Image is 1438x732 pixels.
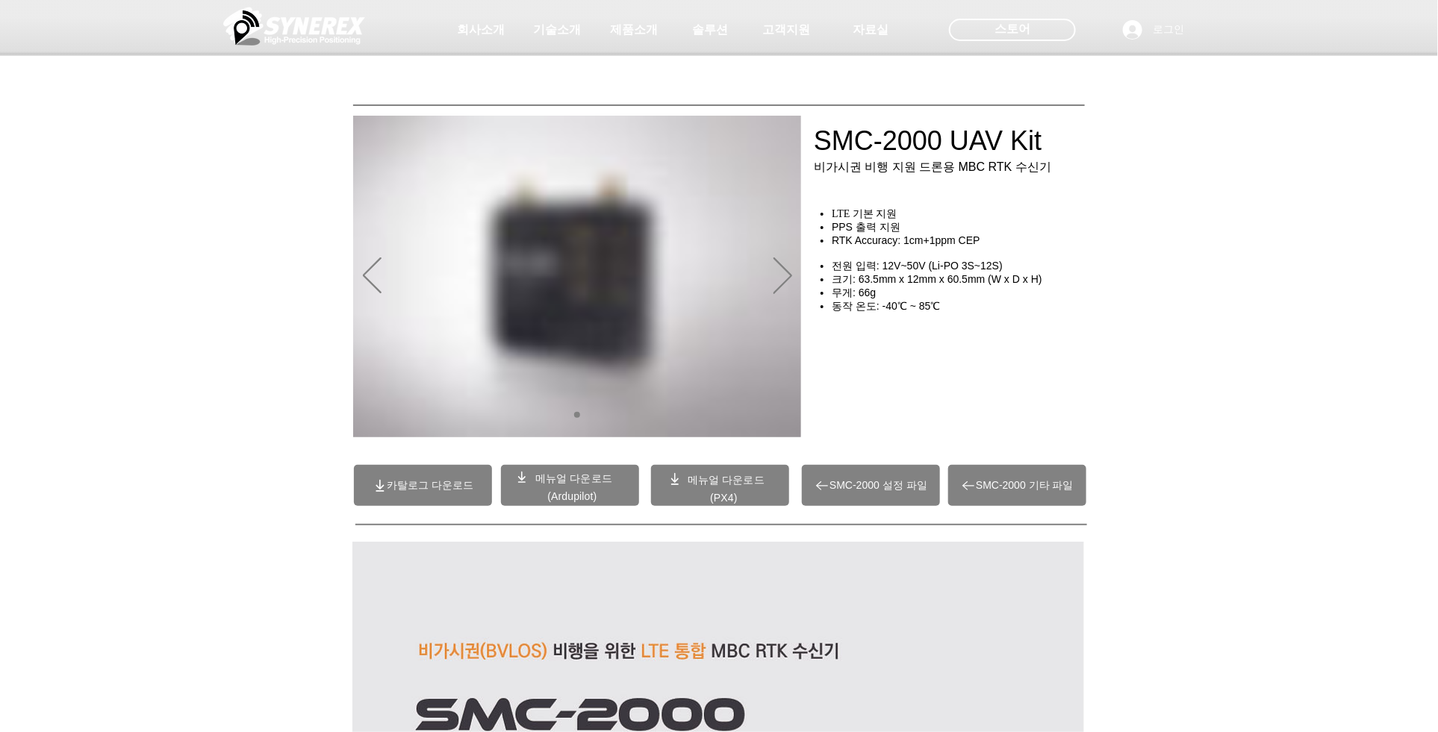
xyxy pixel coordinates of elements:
[574,412,580,418] a: 01
[533,22,581,38] span: 기술소개
[832,260,1003,272] span: 전원 입력: 12V~50V (Li-PO 3S~12S)
[749,15,824,45] a: 고객지원
[1148,22,1189,37] span: 로그인
[353,116,801,437] div: 슬라이드쇼
[363,257,382,296] button: 이전
[976,479,1074,492] span: SMC-2000 기타 파일
[1112,16,1195,44] button: 로그인
[597,15,671,45] a: 제품소개
[673,15,747,45] a: 솔루션
[353,116,801,437] img: SMC2000.jpg
[547,490,597,502] a: (Ardupilot)
[832,287,876,298] span: 무게: 66g
[832,273,1042,285] span: 크기: 63.5mm x 12mm x 60.5mm (W x D x H)
[443,15,518,45] a: 회사소개
[833,15,908,45] a: 자료실
[1162,668,1438,732] iframe: Wix Chat
[995,21,1030,37] span: 스토어
[223,4,365,49] img: 씨너렉스_White_simbol_대지 1.png
[949,19,1076,41] div: 스토어
[832,300,940,312] span: 동작 온도: -40℃ ~ 85℃
[762,22,810,38] span: 고객지원
[948,465,1086,506] a: SMC-2000 기타 파일
[569,412,586,418] nav: 슬라이드
[853,22,888,38] span: 자료실
[832,234,980,246] span: RTK Accuracy: 1cm+1ppm CEP
[710,492,738,504] a: (PX4)
[774,257,792,296] button: 다음
[457,22,505,38] span: 회사소개
[535,472,612,484] a: 메뉴얼 다운로드
[610,22,658,38] span: 제품소개
[802,465,940,506] a: SMC-2000 설정 파일
[387,479,474,492] span: 카탈로그 다운로드
[688,474,765,486] a: 메뉴얼 다운로드
[830,479,927,492] span: SMC-2000 설정 파일
[692,22,728,38] span: 솔루션
[354,465,492,506] a: 카탈로그 다운로드
[520,15,594,45] a: 기술소개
